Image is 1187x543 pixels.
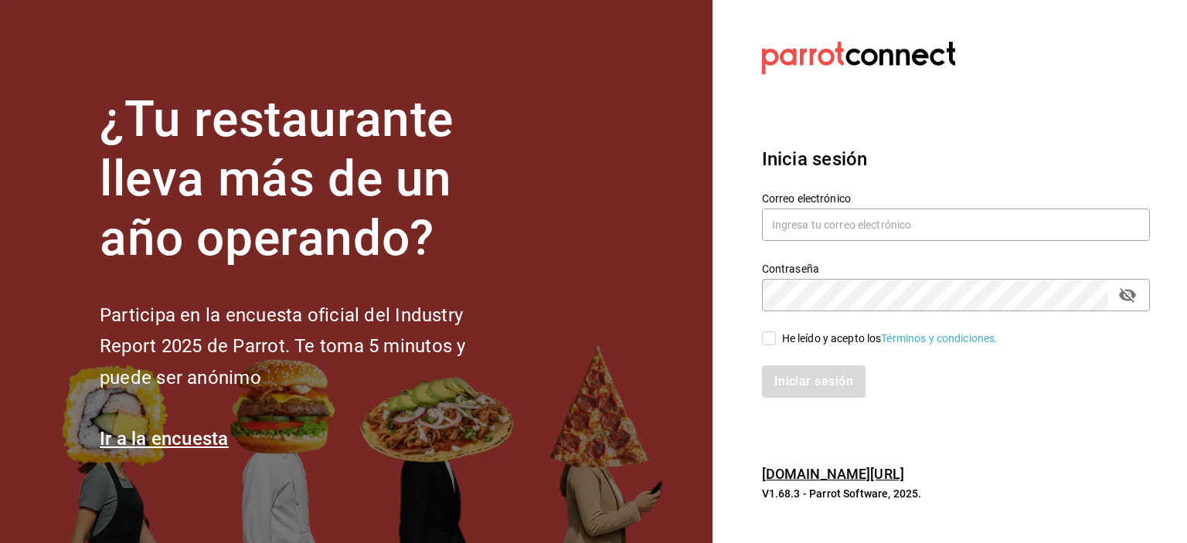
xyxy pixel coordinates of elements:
[762,145,1150,173] h3: Inicia sesión
[762,193,1150,204] label: Correo electrónico
[782,331,998,347] div: He leído y acepto los
[1114,282,1141,308] button: passwordField
[100,90,517,268] h1: ¿Tu restaurante lleva más de un año operando?
[100,300,517,394] h2: Participa en la encuesta oficial del Industry Report 2025 de Parrot. Te toma 5 minutos y puede se...
[762,466,904,482] a: [DOMAIN_NAME][URL]
[762,263,1150,274] label: Contraseña
[762,209,1150,241] input: Ingresa tu correo electrónico
[762,486,1150,501] p: V1.68.3 - Parrot Software, 2025.
[881,332,998,344] a: Términos y condiciones.
[100,428,229,450] a: Ir a la encuesta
